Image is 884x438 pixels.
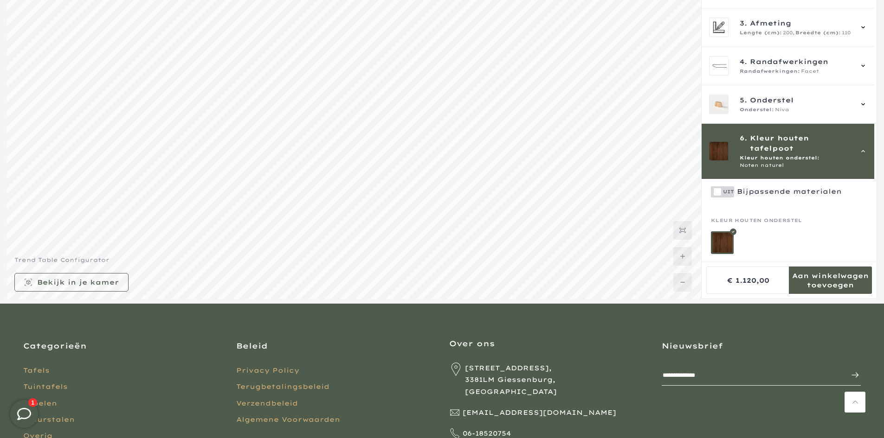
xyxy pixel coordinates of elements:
[236,382,329,391] a: Terugbetalingsbeleid
[1,391,47,437] iframe: toggle-frame
[23,366,50,375] a: Tafels
[463,407,616,419] span: [EMAIL_ADDRESS][DOMAIN_NAME]
[23,341,222,351] h3: Categorieën
[236,415,340,424] a: Algemene Voorwaarden
[845,392,865,413] a: Terug naar boven
[465,362,648,398] span: [STREET_ADDRESS], 3381LM Giessenburg, [GEOGRAPHIC_DATA]
[841,369,860,381] span: Inschrijven
[662,341,861,351] h3: Nieuwsbrief
[236,399,298,407] a: Verzendbeleid
[23,415,75,424] a: Kleurstalen
[449,338,648,349] h3: Over ons
[236,341,435,351] h3: Beleid
[841,366,860,384] button: Inschrijven
[23,382,68,391] a: Tuintafels
[236,366,299,375] a: Privacy Policy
